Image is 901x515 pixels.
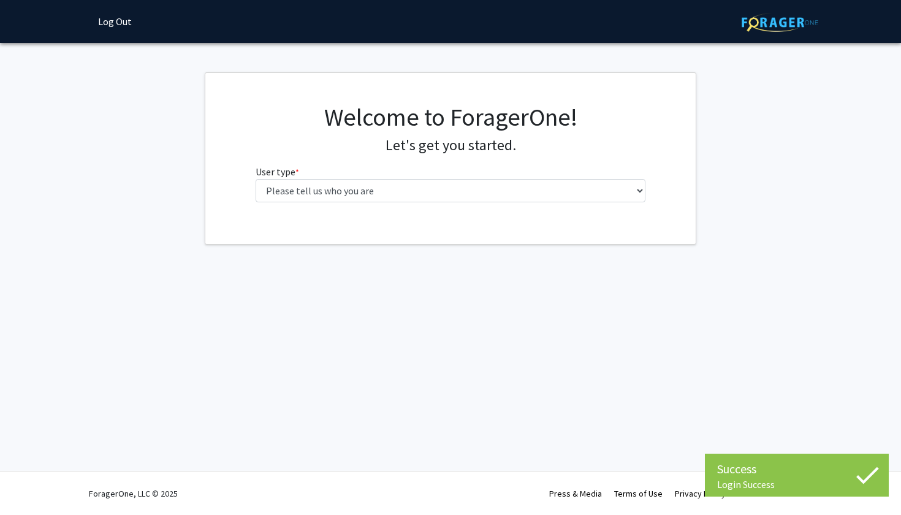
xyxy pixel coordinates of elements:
a: Privacy Policy [675,488,726,499]
div: Success [717,460,876,478]
a: Terms of Use [614,488,663,499]
h1: Welcome to ForagerOne! [256,102,646,132]
h4: Let's get you started. [256,137,646,154]
label: User type [256,164,299,179]
div: Login Success [717,478,876,490]
img: ForagerOne Logo [742,13,818,32]
a: Press & Media [549,488,602,499]
div: ForagerOne, LLC © 2025 [89,472,178,515]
